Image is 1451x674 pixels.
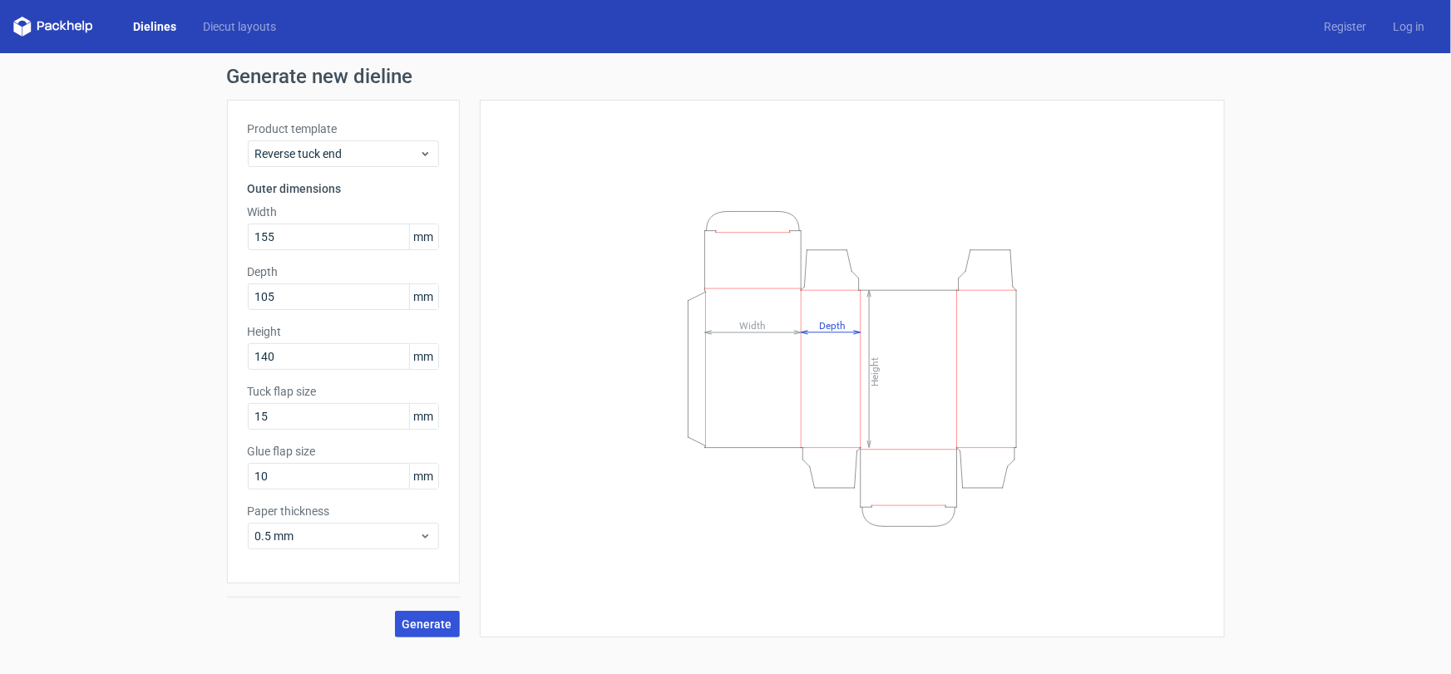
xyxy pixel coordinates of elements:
label: Width [248,204,439,220]
span: mm [409,464,438,489]
span: mm [409,404,438,429]
label: Paper thickness [248,503,439,519]
span: Reverse tuck end [255,145,419,162]
label: Height [248,323,439,340]
label: Product template [248,121,439,137]
h1: Generate new dieline [227,66,1225,86]
a: Log in [1379,18,1438,35]
a: Register [1310,18,1379,35]
span: mm [409,224,438,249]
a: Diecut layouts [190,18,289,35]
tspan: Height [868,357,880,386]
span: Generate [402,618,452,630]
label: Depth [248,263,439,280]
tspan: Width [738,319,765,331]
span: mm [409,344,438,369]
label: Tuck flap size [248,383,439,400]
h3: Outer dimensions [248,180,439,197]
label: Glue flap size [248,443,439,460]
tspan: Depth [818,319,845,331]
span: 0.5 mm [255,528,419,544]
span: mm [409,284,438,309]
button: Generate [395,611,460,637]
a: Dielines [120,18,190,35]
